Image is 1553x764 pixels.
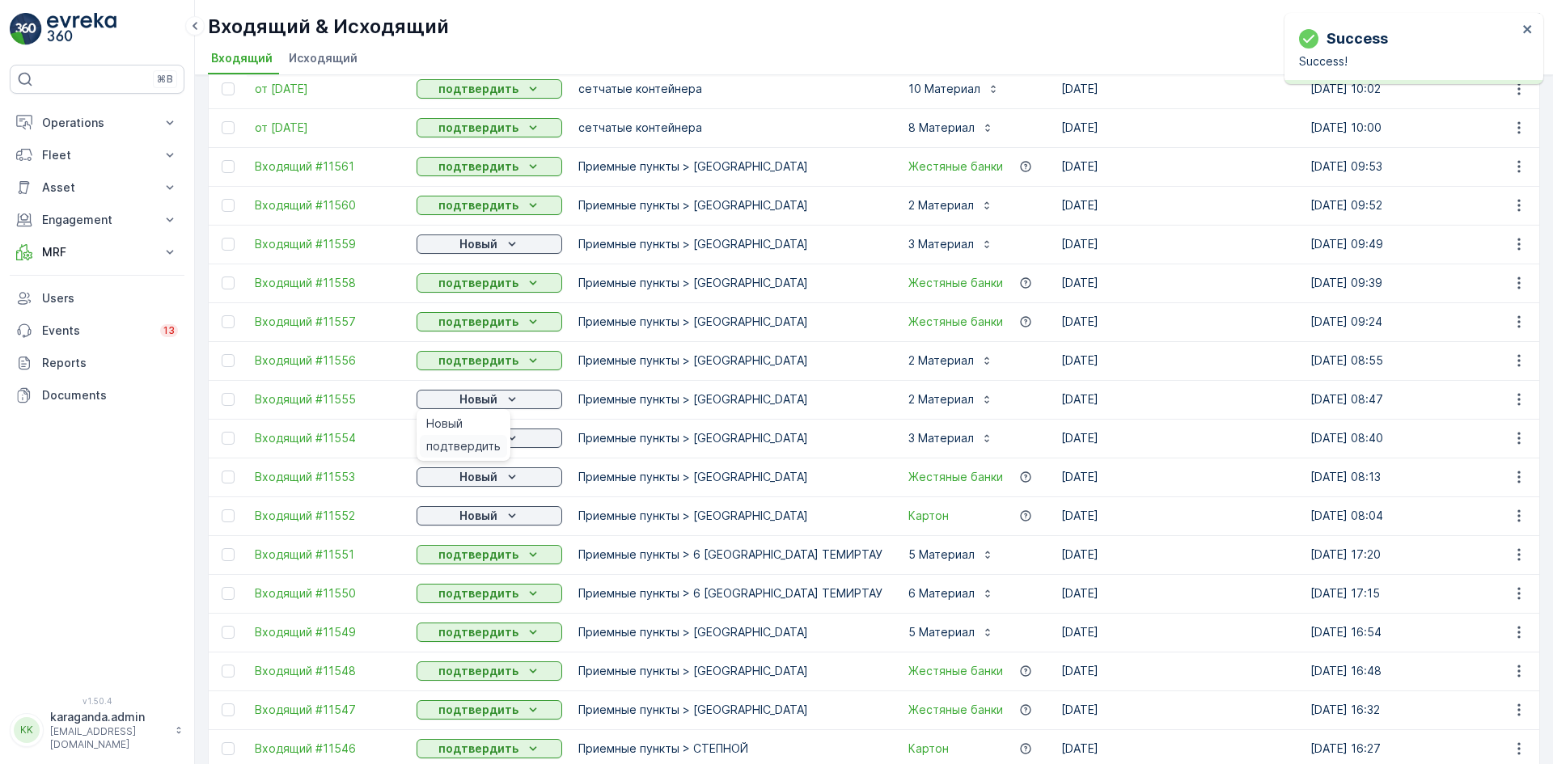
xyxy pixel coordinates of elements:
[417,584,562,603] button: подтвердить
[417,273,562,293] button: подтвердить
[908,158,1003,175] a: Жестяные банки
[42,212,152,228] p: Engagement
[42,244,152,260] p: MRF
[50,725,167,751] p: [EMAIL_ADDRESS][DOMAIN_NAME]
[459,236,497,252] p: Новый
[578,275,882,291] p: Приемные пункты > [GEOGRAPHIC_DATA]
[1302,613,1551,652] td: [DATE] 16:54
[255,469,400,485] a: Входящий #11553
[222,276,235,289] div: Toggle Row Selected
[1053,108,1302,147] td: [DATE]
[255,275,400,291] a: Входящий #11558
[47,13,116,45] img: logo_light-DOdMpM7g.png
[255,430,400,446] a: Входящий #11554
[1053,341,1302,380] td: [DATE]
[222,509,235,522] div: Toggle Row Selected
[1053,225,1302,264] td: [DATE]
[1302,574,1551,613] td: [DATE] 17:15
[255,158,400,175] span: Входящий #11561
[1302,341,1551,380] td: [DATE] 08:55
[1302,458,1551,496] td: [DATE] 08:13
[908,702,1003,718] a: Жестяные банки
[438,120,518,136] p: подтвердить
[438,702,518,718] p: подтвердить
[908,741,949,757] a: Картон
[426,438,501,454] span: подтвердить
[578,547,882,563] p: Приемные пункты > 6 [GEOGRAPHIC_DATA] ТЕМИРТАУ
[157,73,173,86] p: ⌘B
[417,312,562,331] button: подтвердить
[222,238,235,251] div: Toggle Row Selected
[908,391,974,407] p: 2 Материал
[417,506,562,526] button: Новый
[222,82,235,95] div: Toggle Row Selected
[578,663,882,679] p: Приемные пункты > [GEOGRAPHIC_DATA]
[1053,652,1302,690] td: [DATE]
[10,379,184,412] a: Documents
[578,508,882,524] p: Приемные пункты > [GEOGRAPHIC_DATA]
[899,348,1003,374] button: 2 Материал
[42,355,178,371] p: Reports
[1053,419,1302,458] td: [DATE]
[222,432,235,445] div: Toggle Row Selected
[255,547,400,563] a: Входящий #11551
[417,234,562,254] button: Новый
[222,315,235,328] div: Toggle Row Selected
[899,619,1004,645] button: 5 Материал
[438,81,518,97] p: подтвердить
[222,160,235,173] div: Toggle Row Selected
[908,120,975,136] p: 8 Материал
[208,14,449,40] p: Входящий & Исходящий
[1302,690,1551,729] td: [DATE] 16:32
[222,199,235,212] div: Toggle Row Selected
[908,275,1003,291] a: Жестяные банки
[1302,419,1551,458] td: [DATE] 08:40
[1302,70,1551,108] td: [DATE] 10:02
[578,352,882,369] p: Приемные пункты > [GEOGRAPHIC_DATA]
[417,196,562,215] button: подтвердить
[10,236,184,268] button: MRF
[578,236,882,252] p: Приемные пункты > [GEOGRAPHIC_DATA]
[438,275,518,291] p: подтвердить
[255,391,400,407] a: Входящий #11555
[255,352,400,369] span: Входящий #11556
[417,390,562,409] button: Новый
[417,351,562,370] button: подтвердить
[255,702,400,718] a: Входящий #11547
[908,663,1003,679] span: Жестяные банки
[255,120,400,136] a: от 18.09.2025
[1302,496,1551,535] td: [DATE] 08:04
[908,314,1003,330] a: Жестяные банки
[899,580,1004,606] button: 6 Материал
[1053,496,1302,535] td: [DATE]
[1302,652,1551,690] td: [DATE] 16:48
[1053,613,1302,652] td: [DATE]
[255,663,400,679] span: Входящий #11548
[1053,302,1302,341] td: [DATE]
[578,741,882,757] p: Приемные пункты > СТЕПНОЙ
[1302,225,1551,264] td: [DATE] 09:49
[417,623,562,642] button: подтвердить
[10,314,184,347] a: Events13
[899,542,1004,568] button: 5 Материал
[1302,535,1551,574] td: [DATE] 17:20
[908,508,949,524] span: Картон
[417,157,562,176] button: подтвердить
[417,739,562,758] button: подтвердить
[417,467,562,487] button: Новый
[255,508,400,524] a: Входящий #11552
[578,430,882,446] p: Приемные пункты > [GEOGRAPHIC_DATA]
[438,158,518,175] p: подтвердить
[255,197,400,213] a: Входящий #11560
[1302,264,1551,302] td: [DATE] 09:39
[426,416,463,432] span: Новый
[255,81,400,97] a: от 19.09.2025
[1299,53,1517,70] p: Success!
[578,314,882,330] p: Приемные пункты > [GEOGRAPHIC_DATA]
[908,430,974,446] p: 3 Материал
